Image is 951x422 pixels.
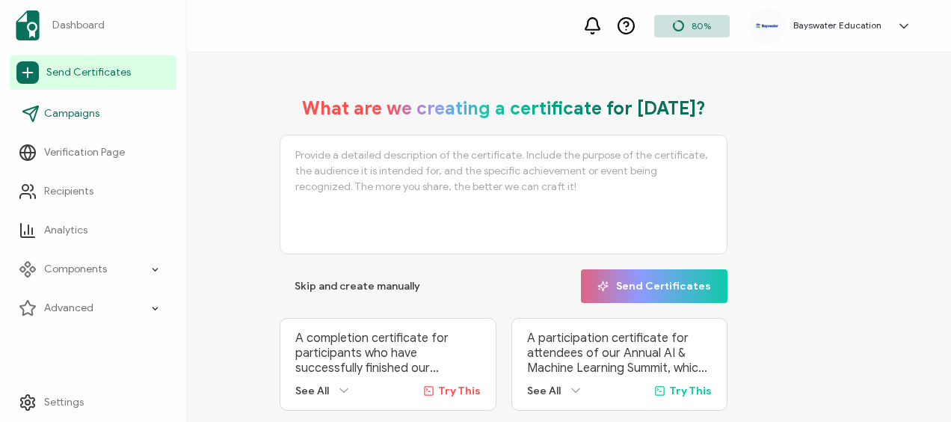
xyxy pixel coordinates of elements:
[44,223,87,238] span: Analytics
[527,385,561,397] span: See All
[44,301,93,316] span: Advanced
[10,99,176,129] a: Campaigns
[295,385,329,397] span: See All
[46,65,131,80] span: Send Certificates
[793,20,881,31] h5: Bayswater Education
[756,23,778,28] img: e421b917-46e4-4ebc-81ec-125abdc7015c.png
[44,184,93,199] span: Recipients
[692,20,711,31] span: 80%
[10,4,176,46] a: Dashboard
[527,331,712,376] p: A participation certificate for attendees of our Annual AI & Machine Learning Summit, which broug...
[10,177,176,207] a: Recipients
[16,10,40,40] img: sertifier-logomark-colored.svg
[280,269,435,303] button: Skip and create manually
[10,138,176,168] a: Verification Page
[10,55,176,90] a: Send Certificates
[10,388,176,418] a: Settings
[669,385,712,397] span: Try This
[581,269,727,303] button: Send Certificates
[52,18,105,33] span: Dashboard
[44,145,125,160] span: Verification Page
[44,395,84,410] span: Settings
[438,385,481,397] span: Try This
[44,106,99,121] span: Campaigns
[44,262,107,277] span: Components
[10,215,176,245] a: Analytics
[302,97,706,120] h1: What are we creating a certificate for [DATE]?
[597,281,711,292] span: Send Certificates
[295,331,480,376] p: A completion certificate for participants who have successfully finished our ‘Advanced Digital Ma...
[295,281,420,292] span: Skip and create manually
